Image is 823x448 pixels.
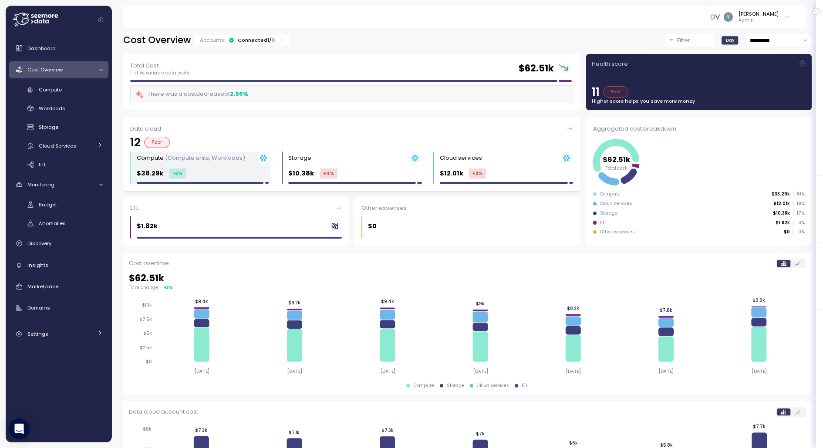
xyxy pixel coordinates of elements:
[39,201,57,208] span: Budget
[289,429,300,435] tspan: $7.1k
[129,259,169,268] p: Cost overtime
[9,278,108,295] a: Marketplace
[288,168,314,179] p: $10.38k
[166,284,173,291] div: 3 %
[27,240,51,247] span: Discovery
[473,368,488,374] tspan: [DATE]
[287,368,302,374] tspan: [DATE]
[195,299,208,304] tspan: $9.4k
[9,157,108,172] a: ETL
[39,220,66,227] span: Anomalies
[476,431,485,437] tspan: $7k
[142,303,152,308] tspan: $10k
[665,34,715,47] button: Filter
[794,210,804,216] p: 17 %
[95,17,106,23] button: Collapse navigation
[130,204,342,212] div: ETL
[711,12,720,21] img: 6791f8edfa6a2c9608b219b1.PNG
[130,61,189,70] p: Total Cost
[123,197,349,246] a: ETL$1.82k
[592,60,628,68] p: Health score
[27,304,50,311] span: Domains
[9,83,108,97] a: Compute
[519,62,554,75] h2: $ 62.51k
[27,66,63,73] span: Cost Overview
[773,210,790,216] p: $10.38k
[200,37,225,44] p: Accounts:
[794,201,804,207] p: 19 %
[288,300,300,306] tspan: $9.2k
[288,154,311,162] div: Storage
[27,45,56,52] span: Dashboard
[784,229,790,235] p: $0
[9,176,108,193] a: Monitoring
[447,383,464,389] div: Storage
[137,154,245,162] div: Compute
[272,37,275,44] p: 8
[164,284,173,291] div: ▾
[169,168,186,179] div: -6 %
[600,229,635,235] div: Other expenses
[129,408,198,416] p: Data cloud account cost
[9,198,108,212] a: Budget
[380,368,395,374] tspan: [DATE]
[361,204,573,212] div: Other expenses
[602,155,630,165] tspan: $62.51k
[130,125,573,133] div: Data cloud
[368,221,377,231] p: $0
[9,326,108,343] a: Settings
[773,201,790,207] p: $12.01k
[569,440,577,446] tspan: $6k
[469,168,486,179] div: +3 %
[477,383,509,389] div: Cloud services
[739,17,779,24] p: Admin
[522,383,528,389] div: ETL
[592,98,806,104] p: Higher score helps you save more money
[146,359,152,364] tspan: $0
[794,191,804,197] p: 61 %
[724,12,733,21] img: ACg8ocKvqwnLMA34EL5-0z6HW-15kcrLxT5Mmx2M21tMPLYJnykyAQ=s96-c
[238,37,275,44] div: Connected 1 /
[130,137,141,148] p: 12
[593,125,805,133] div: Aggregated cost breakdown
[165,154,245,162] p: (Compute units, Workloads)
[39,142,76,149] span: Cloud Services
[677,36,690,45] p: Filter
[27,262,48,269] span: Insights
[794,220,804,226] p: 3 %
[39,124,58,131] span: Storage
[130,70,189,76] p: Flat vs variable data costs
[39,161,46,168] span: ETL
[440,154,482,162] div: Cloud services
[658,368,674,374] tspan: [DATE]
[9,256,108,274] a: Insights
[27,283,58,290] span: Marketplace
[230,90,248,98] div: 2.96 %
[752,298,765,303] tspan: $9.6k
[606,165,627,171] tspan: Total cost
[776,220,790,226] p: $1.82k
[739,10,779,17] div: [PERSON_NAME]
[39,86,62,93] span: Compute
[414,383,434,389] div: Compute
[195,428,207,433] tspan: $7.3k
[140,345,152,350] tspan: $2.5k
[9,138,108,153] a: Cloud Services
[9,235,108,252] a: Discovery
[772,191,790,197] p: $38.29k
[600,201,632,207] div: Cloud services
[9,418,30,439] div: Open Intercom Messenger
[194,35,290,45] div: Accounts:Connected1/8
[137,221,158,231] p: $1.82k
[39,105,65,112] span: Workloads
[123,34,191,47] h2: Cost Overview
[143,331,152,337] tspan: $5k
[129,285,158,291] p: Total change
[603,86,629,98] div: Poor
[194,368,209,374] tspan: [DATE]
[794,229,804,235] p: 0 %
[9,40,108,57] a: Dashboard
[320,168,337,179] div: +4 %
[476,301,485,307] tspan: $9k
